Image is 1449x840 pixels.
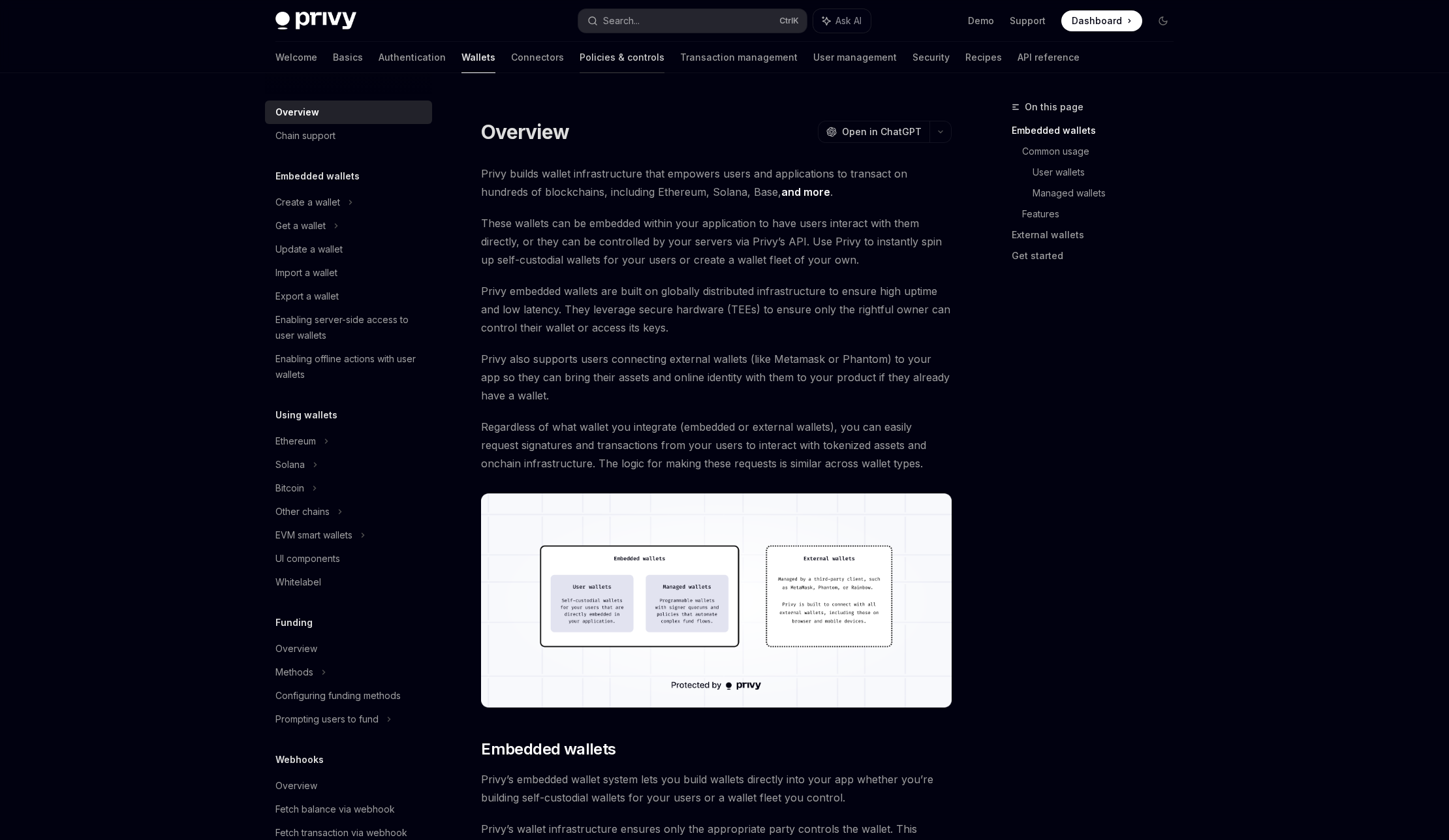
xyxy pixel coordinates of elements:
[275,42,317,73] a: Welcome
[275,551,340,567] div: UI components
[275,574,321,590] div: Whitelabel
[275,312,424,343] div: Enabling server-side access to user wallets
[265,637,432,661] a: Overview
[275,711,379,727] div: Prompting users to fund
[1033,183,1184,204] a: Managed wallets
[275,288,339,304] div: Export a wallet
[275,801,395,817] div: Fetch balance via webhook
[835,14,862,27] span: Ask AI
[481,282,952,337] span: Privy embedded wallets are built on globally distributed infrastructure to ensure high uptime and...
[275,194,340,210] div: Create a wallet
[912,42,950,73] a: Security
[818,121,929,143] button: Open in ChatGPT
[275,457,305,473] div: Solana
[275,615,313,630] h5: Funding
[580,42,664,73] a: Policies & controls
[275,433,316,449] div: Ethereum
[379,42,446,73] a: Authentication
[481,493,952,708] img: images/walletoverview.png
[511,42,564,73] a: Connectors
[1033,162,1184,183] a: User wallets
[265,547,432,570] a: UI components
[1153,10,1174,31] button: Toggle dark mode
[265,347,432,386] a: Enabling offline actions with user wallets
[265,684,432,708] a: Configuring funding methods
[275,664,313,680] div: Methods
[481,770,952,807] span: Privy’s embedded wallet system lets you build wallets directly into your app whether you’re build...
[603,13,640,29] div: Search...
[275,778,317,794] div: Overview
[265,308,432,347] a: Enabling server-side access to user wallets
[275,168,360,184] h5: Embedded wallets
[275,527,352,543] div: EVM smart wallets
[275,641,317,657] div: Overview
[275,752,324,768] h5: Webhooks
[265,101,432,124] a: Overview
[461,42,495,73] a: Wallets
[481,418,952,473] span: Regardless of what wallet you integrate (embedded or external wallets), you can easily request si...
[275,504,330,520] div: Other chains
[275,12,356,30] img: dark logo
[265,124,432,148] a: Chain support
[813,9,871,33] button: Ask AI
[481,739,615,760] span: Embedded wallets
[265,238,432,261] a: Update a wallet
[275,480,304,496] div: Bitcoin
[481,164,952,201] span: Privy builds wallet infrastructure that empowers users and applications to transact on hundreds o...
[275,688,401,704] div: Configuring funding methods
[275,104,319,120] div: Overview
[275,351,424,382] div: Enabling offline actions with user wallets
[1022,204,1184,225] a: Features
[1010,14,1046,27] a: Support
[333,42,363,73] a: Basics
[779,16,799,26] span: Ctrl K
[265,261,432,285] a: Import a wallet
[265,798,432,821] a: Fetch balance via webhook
[275,265,337,281] div: Import a wallet
[275,241,343,257] div: Update a wallet
[1061,10,1142,31] a: Dashboard
[265,570,432,594] a: Whitelabel
[275,407,337,423] h5: Using wallets
[1012,120,1184,141] a: Embedded wallets
[481,350,952,405] span: Privy also supports users connecting external wallets (like Metamask or Phantom) to your app so t...
[781,185,830,199] a: and more
[578,9,807,33] button: Search...CtrlK
[965,42,1002,73] a: Recipes
[481,120,569,144] h1: Overview
[265,285,432,308] a: Export a wallet
[1022,141,1184,162] a: Common usage
[275,218,326,234] div: Get a wallet
[1018,42,1080,73] a: API reference
[1012,245,1184,266] a: Get started
[680,42,798,73] a: Transaction management
[842,125,922,138] span: Open in ChatGPT
[481,214,952,269] span: These wallets can be embedded within your application to have users interact with them directly, ...
[265,774,432,798] a: Overview
[1025,99,1083,115] span: On this page
[813,42,897,73] a: User management
[1072,14,1122,27] span: Dashboard
[275,128,335,144] div: Chain support
[1012,225,1184,245] a: External wallets
[968,14,994,27] a: Demo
